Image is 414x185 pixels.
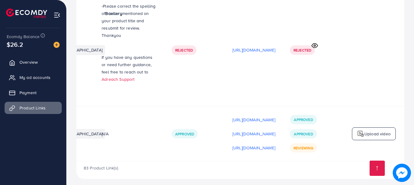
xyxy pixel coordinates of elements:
[102,131,109,137] span: N/A
[232,116,275,123] p: [URL][DOMAIN_NAME]
[5,56,62,68] a: Overview
[364,130,391,137] p: Upload video
[102,76,134,82] a: Adreach Support
[5,87,62,99] a: Payment
[294,145,313,151] span: Reviewing
[294,117,313,122] span: Approved
[54,42,60,48] img: image
[58,129,105,139] li: [GEOGRAPHIC_DATA]
[102,2,157,39] p: -Please correct the spelling of mentioned on your product title and resubmit for review. Thankyou
[294,131,313,137] span: Approved
[6,9,47,18] img: logo
[19,74,50,80] span: My ad accounts
[175,131,194,137] span: Approved
[7,40,23,49] span: $26.2
[58,45,105,55] li: [GEOGRAPHIC_DATA]
[393,164,411,182] img: image
[232,144,275,151] p: [URL][DOMAIN_NAME]
[19,90,37,96] span: Payment
[54,12,61,19] img: menu
[294,48,311,53] span: Rejected
[84,165,118,171] span: 83 Product Link(s)
[5,102,62,114] a: Product Links
[19,105,46,111] span: Product Links
[5,71,62,84] a: My ad accounts
[357,130,364,137] img: logo
[102,54,152,75] span: If you have any questions or need further guidance, feel free to reach out to
[19,59,38,65] span: Overview
[232,130,275,137] p: [URL][DOMAIN_NAME]
[232,46,275,54] p: [URL][DOMAIN_NAME]
[175,48,193,53] span: Rejected
[7,34,40,40] span: Ecomdy Balance
[105,10,122,16] strong: Baellery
